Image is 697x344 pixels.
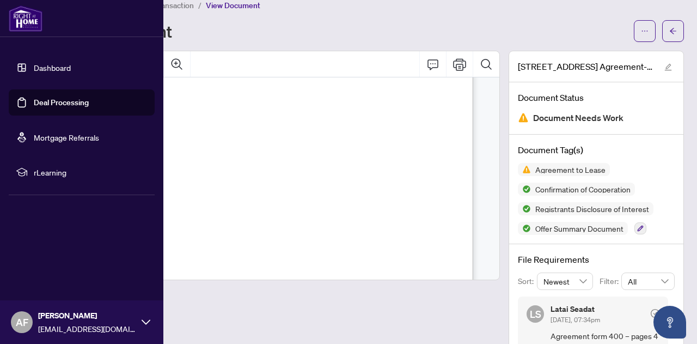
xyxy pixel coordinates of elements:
[669,27,677,35] span: arrow-left
[34,63,71,73] a: Dashboard
[136,1,194,10] span: View Transaction
[34,132,99,142] a: Mortgage Referrals
[518,60,654,73] span: [STREET_ADDRESS] Agreement-Fully Executed_08172025.pdf
[518,112,529,123] img: Document Status
[600,275,621,287] p: Filter:
[38,310,136,322] span: [PERSON_NAME]
[551,316,600,324] span: [DATE], 07:34pm
[653,306,686,339] button: Open asap
[531,225,628,232] span: Offer Summary Document
[9,5,42,32] img: logo
[518,143,675,156] h4: Document Tag(s)
[518,275,537,287] p: Sort:
[530,306,541,322] span: LS
[518,202,531,215] img: Status Icon
[531,185,635,193] span: Confirmation of Cooperation
[206,1,260,10] span: View Document
[664,63,672,71] span: edit
[518,163,531,176] img: Status Icon
[34,98,89,107] a: Deal Processing
[641,27,649,35] span: ellipsis
[628,273,668,289] span: All
[551,305,600,313] h5: Latai Seadat
[518,253,675,266] h4: File Requirements
[531,205,653,213] span: Registrants Disclosure of Interest
[543,273,587,289] span: Newest
[16,315,28,330] span: AF
[533,111,623,125] span: Document Needs Work
[518,183,531,196] img: Status Icon
[518,91,675,104] h4: Document Status
[651,309,659,318] span: check-circle
[34,166,147,178] span: rLearning
[38,323,136,335] span: [EMAIL_ADDRESS][DOMAIN_NAME]
[518,222,531,235] img: Status Icon
[531,166,610,173] span: Agreement to Lease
